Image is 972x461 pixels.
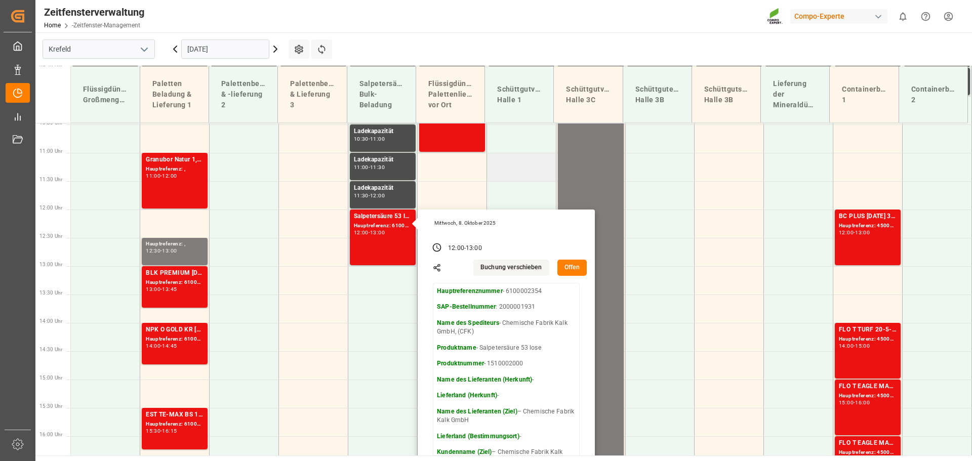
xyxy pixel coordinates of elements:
[44,6,144,18] font: Zeitfensterverwaltung
[635,85,706,104] font: Schüttgutentladung Halle 3B
[839,229,854,236] font: 12:00
[152,79,193,109] font: Paletten Beladung & Lieferung 1
[39,205,62,211] font: 12:00 Uhr
[437,287,503,295] font: Hauptreferenznummer
[437,376,532,383] font: Name des Lieferanten (Herkunft)
[839,399,854,406] font: 15:00
[704,85,795,104] font: Schüttgutschiffentladung Halle 3B
[160,286,162,292] font: -
[146,326,254,333] font: NPK O GOLD KR [DATE] 25kg (x60) IT
[437,344,476,351] font: Produktname
[44,22,61,29] a: Home
[855,229,870,236] font: 13:00
[437,392,497,399] font: Lieferland (Herkunft)
[532,376,534,383] font: -
[480,264,542,271] font: Buchung verschieben
[839,213,943,220] font: BC PLUS [DATE] 3M 25kg (x42) WW
[359,79,412,109] font: Salpetersäure-Bulk-Beladung
[839,393,944,398] font: Hauptreferenz: 4500001370, 2000000989
[160,428,162,434] font: -
[773,79,861,109] font: Lieferung der Mineraldüngerproduktion
[354,136,369,142] font: 10:30
[437,319,568,336] font: - Chemische Fabrik Kalk GmbH, (CFK)
[369,164,370,171] font: -
[370,229,385,236] font: 13:00
[39,290,62,296] font: 13:30 Uhr
[370,136,385,142] font: 11:00
[146,286,160,292] font: 13:00
[39,375,62,381] font: 15:00 Uhr
[855,343,870,349] font: 15:00
[839,223,944,228] font: Hauptreferenz: 4500000837, 2000000788
[854,343,855,349] font: -
[892,5,914,28] button: 0 neue Benachrichtigungen anzeigen
[146,269,273,276] font: BLK PREMIUM [DATE] 25kg(x60)ES,IT,PT,SI
[437,319,499,326] font: Name des Spediteurs
[369,136,370,142] font: -
[369,229,370,236] font: -
[519,433,521,440] font: -
[162,343,177,349] font: 14:45
[160,343,162,349] font: -
[484,360,523,367] font: - 1510002000
[437,408,517,415] font: Name des Lieferanten (Ziel)
[767,8,783,25] img: Screenshot%202023-09-29%20at%2010.02.21.png_1712312052.png
[162,247,177,254] font: 13:00
[146,156,286,163] font: Granubor Natur 1,0 bis BB, [GEOGRAPHIC_DATA]
[43,39,155,59] input: Zum Suchen/Auswählen eingeben
[370,164,385,171] font: 11:30
[370,192,385,199] font: 12:00
[146,166,185,172] font: Hauptreferenz: ,
[437,448,492,455] font: Kundenname (Ziel)
[566,85,636,104] font: Schüttgutverladung Halle 3C
[290,79,354,109] font: Palettenbeladung & Lieferung 3
[448,244,464,252] font: 12:00
[564,264,580,271] font: Offen
[39,177,62,182] font: 11:30 Uhr
[354,192,369,199] font: 11:30
[146,279,251,285] font: Hauptreferenz: 6100002349, 2000001878
[855,399,870,406] font: 16:00
[181,39,269,59] input: TT.MM.JJJJ
[496,303,535,310] font: : 2000001931
[473,260,549,276] button: Buchung verschieben
[434,220,496,226] font: Mittwoch, 8. Oktober 2025
[160,247,162,254] font: -
[162,173,177,179] font: 12:00
[839,326,942,333] font: FLO T TURF 20-5-8 25kg (x42) WW
[354,128,394,135] font: Ladekapazität
[437,433,519,440] font: Lieferland (Bestimmungsort)
[839,336,944,342] font: Hauptreferenz: 4500001374, 2000000989
[39,318,62,324] font: 14:00 Uhr
[146,247,160,254] font: 12:30
[354,213,415,220] font: Salpetersäure 53 lose
[39,148,62,154] font: 11:00 Uhr
[354,184,394,191] font: Ladekapazität
[839,383,971,390] font: FLO T EAGLE MASTER [DATE] 25kg (x42) WW
[839,449,944,455] font: Hauptreferenz: 4500001372, 2000000989
[503,287,542,295] font: - 6100002354
[464,244,466,252] font: -
[354,156,394,163] font: Ladekapazität
[839,439,971,446] font: FLO T EAGLE MASTER [DATE] 25kg (x42) WW
[146,241,185,246] font: Hauptreferenz: ,
[146,411,257,418] font: EST TE-MAX BS 11-48 20kg (x56) INT
[428,79,491,109] font: Flüssigdünger-Palettenlieferung vor Ort
[146,173,160,179] font: 11:00
[476,344,542,351] font: - Salpetersäure 53 lose
[914,5,937,28] button: Hilfecenter
[354,164,369,171] font: 11:00
[162,286,177,292] font: 13:45
[146,428,160,434] font: 15:30
[39,233,62,239] font: 12:30 Uhr
[497,85,568,104] font: Schüttgutverladung Halle 1
[354,223,459,228] font: Hauptreferenz: 6100002354, 2000001931
[369,192,370,199] font: -
[854,399,855,406] font: -
[146,421,251,427] font: Hauptreferenz: 6100002307, 2000001854
[146,336,251,342] font: Hauptreferenz: 6100002272, 2000001815
[146,343,160,349] font: 14:00
[497,392,499,399] font: -
[136,41,151,57] button: Menü öffnen
[39,432,62,437] font: 16:00 Uhr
